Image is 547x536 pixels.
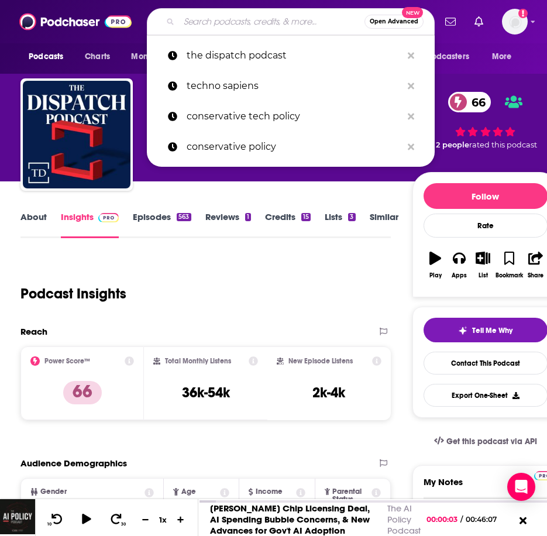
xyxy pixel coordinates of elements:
button: Play [424,244,448,286]
h3: 2k-4k [312,384,345,401]
a: Get this podcast via API [425,427,546,456]
span: More [492,49,512,65]
button: Show profile menu [502,9,528,35]
img: tell me why sparkle [458,326,467,335]
span: 2 people [436,140,469,149]
span: 66 [460,92,491,112]
h2: Reach [20,326,47,337]
h3: 36k-54k [182,384,230,401]
span: Age [181,488,196,496]
button: open menu [123,46,188,68]
span: Income [256,488,283,496]
span: Logged in as WE_Broadcast [502,9,528,35]
span: New [402,7,423,18]
a: techno sapiens [147,71,435,101]
span: 00:00:03 [426,515,460,524]
a: Credits15 [265,211,311,238]
span: Open Advanced [370,19,418,25]
input: Search podcasts, credits, & more... [179,12,364,31]
h1: Podcast Insights [20,285,126,303]
a: conservative tech policy [147,101,435,132]
a: 66 [448,92,491,112]
button: Apps [447,244,471,286]
button: 10 [45,512,67,527]
button: Bookmark [495,244,524,286]
a: Charts [77,46,117,68]
a: The AI Policy Podcast [387,503,421,536]
a: Show notifications dropdown [441,12,460,32]
svg: Add a profile image [518,9,528,18]
div: Open Intercom Messenger [507,473,535,501]
p: 66 [63,381,102,404]
img: Podchaser Pro [98,213,119,222]
span: Gender [40,488,67,496]
a: [PERSON_NAME] Chip Licensing Deal, AI Spending Bubble Concerns, & New Advances for Gov't AI Adoption [210,503,370,536]
button: open menu [484,46,527,68]
button: Open AdvancedNew [364,15,424,29]
span: 30 [121,522,126,527]
button: List [471,244,495,286]
a: Lists3 [325,211,355,238]
span: rated this podcast [469,140,537,149]
img: Podchaser - Follow, Share and Rate Podcasts [19,11,132,33]
span: Charts [85,49,110,65]
span: / [460,515,463,524]
h2: Audience Demographics [20,458,127,469]
button: open menu [405,46,486,68]
span: Tell Me Why [472,326,512,335]
p: conservative tech policy [187,101,402,132]
img: The Dispatch Podcast [23,81,130,188]
a: conservative policy [147,132,435,162]
span: Get this podcast via API [446,437,537,446]
div: 15 [301,213,311,221]
h2: Power Score™ [44,357,90,365]
h2: Total Monthly Listens [165,357,231,365]
button: 30 [106,512,128,527]
p: the dispatch podcast [187,40,402,71]
a: Show notifications dropdown [470,12,488,32]
span: Podcasts [29,49,63,65]
a: About [20,211,47,238]
div: 3 [348,213,355,221]
div: 563 [177,213,191,221]
div: 1 x [153,515,173,524]
p: techno sapiens [187,71,402,101]
div: Apps [452,272,467,279]
a: Episodes563 [133,211,191,238]
h2: New Episode Listens [288,357,353,365]
span: 00:46:07 [463,515,508,524]
p: conservative policy [187,132,402,162]
span: Monitoring [131,49,173,65]
span: 10 [47,522,51,527]
div: List [479,272,488,279]
button: open menu [20,46,78,68]
div: Bookmark [496,272,523,279]
a: the dispatch podcast [147,40,435,71]
img: User Profile [502,9,528,35]
a: InsightsPodchaser Pro [61,211,119,238]
span: Parental Status [332,488,369,503]
div: Search podcasts, credits, & more... [147,8,435,35]
div: 1 [245,213,251,221]
div: Play [429,272,442,279]
a: Reviews1 [205,211,251,238]
span: For Podcasters [413,49,469,65]
div: Share [528,272,543,279]
a: Similar [370,211,398,238]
